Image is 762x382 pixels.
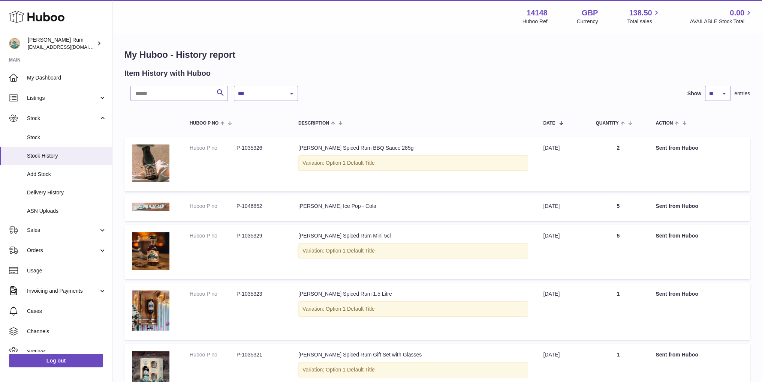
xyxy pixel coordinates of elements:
[291,283,536,340] td: [PERSON_NAME] Spiced Rum 1.5 Litre
[237,144,283,152] dd: P-1035326
[27,115,99,122] span: Stock
[132,203,169,211] img: 141481749055497.jpg
[27,227,99,234] span: Sales
[9,354,103,367] a: Log out
[124,68,211,78] h2: Item History with Huboo
[536,195,588,221] td: [DATE]
[27,308,106,315] span: Cases
[27,95,99,102] span: Listings
[298,301,528,317] div: Variation: Option 1 Default Title
[28,44,110,50] span: [EMAIL_ADDRESS][DOMAIN_NAME]
[298,121,329,126] span: Description
[291,137,536,191] td: [PERSON_NAME] Spiced Rum BBQ Sauce 285g
[582,8,598,18] strong: GBP
[536,137,588,191] td: [DATE]
[298,243,528,259] div: Variation: Option 1 Default Title
[588,283,648,340] td: 1
[27,152,106,159] span: Stock History
[27,247,99,254] span: Orders
[27,171,106,178] span: Add Stock
[9,38,20,49] img: mail@bartirum.wales
[588,137,648,191] td: 2
[237,351,283,358] dd: P-1035321
[190,121,219,126] span: Huboo P no
[27,74,106,81] span: My Dashboard
[190,203,237,210] dt: Huboo P no
[734,90,750,97] span: entries
[627,8,660,25] a: 138.50 Total sales
[298,362,528,377] div: Variation: Option 1 Default Title
[190,290,237,298] dt: Huboo P no
[27,134,106,141] span: Stock
[237,290,283,298] dd: P-1035323
[124,49,750,61] h1: My Huboo - History report
[27,267,106,274] span: Usage
[527,8,548,18] strong: 14148
[543,121,555,126] span: Date
[690,8,753,25] a: 0.00 AVAILABLE Stock Total
[132,290,169,331] img: Best_Spiced-Rum-1.5L.jpg
[656,352,698,358] strong: Sent from Huboo
[656,121,673,126] span: Action
[27,328,106,335] span: Channels
[577,18,598,25] div: Currency
[687,90,701,97] label: Show
[190,232,237,239] dt: Huboo P no
[190,144,237,152] dt: Huboo P no
[656,145,698,151] strong: Sent from Huboo
[27,287,99,295] span: Invoicing and Payments
[629,8,652,18] span: 138.50
[656,233,698,239] strong: Sent from Huboo
[588,225,648,279] td: 5
[237,203,283,210] dd: P-1046852
[190,351,237,358] dt: Huboo P no
[522,18,548,25] div: Huboo Ref
[27,208,106,215] span: ASN Uploads
[132,232,169,270] img: BartiMiniSpicedRum.jpg
[690,18,753,25] span: AVAILABLE Stock Total
[536,225,588,279] td: [DATE]
[536,283,588,340] td: [DATE]
[298,155,528,171] div: Variation: Option 1 Default Title
[291,225,536,279] td: [PERSON_NAME] Spiced Rum Mini 5cl
[27,348,106,355] span: Settings
[627,18,660,25] span: Total sales
[132,144,169,182] img: SpicedRumBBQSauce.png
[291,195,536,221] td: [PERSON_NAME] Ice Pop - Cola
[656,203,698,209] strong: Sent from Huboo
[588,195,648,221] td: 5
[237,232,283,239] dd: P-1035329
[730,8,744,18] span: 0.00
[27,189,106,196] span: Delivery History
[28,36,95,51] div: [PERSON_NAME] Rum
[656,291,698,297] strong: Sent from Huboo
[596,121,618,126] span: Quantity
